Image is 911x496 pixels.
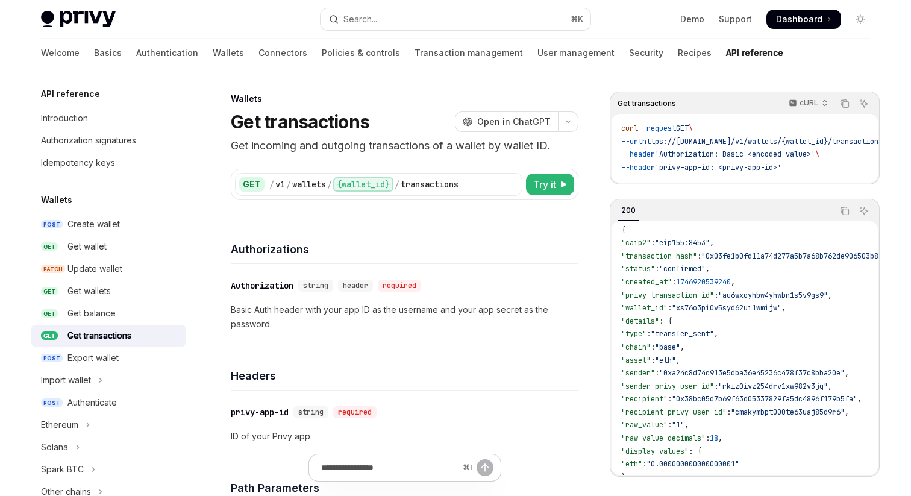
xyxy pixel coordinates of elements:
div: Introduction [41,111,88,125]
h1: Get transactions [231,111,369,133]
span: : { [659,316,672,326]
div: Spark BTC [41,462,84,477]
a: Policies & controls [322,39,400,67]
span: POST [41,354,63,363]
a: Authorization signatures [31,130,186,151]
span: , [828,381,832,391]
span: : [668,303,672,313]
a: Demo [680,13,704,25]
div: Get wallet [67,239,107,254]
a: Security [629,39,663,67]
div: Get wallets [67,284,111,298]
span: \ [689,124,693,133]
span: "rkiz0ivz254drv1xw982v3jq" [718,381,828,391]
a: Support [719,13,752,25]
button: Toggle Solana section [31,436,186,458]
span: : [646,329,651,339]
button: cURL [782,93,833,114]
div: Idempotency keys [41,155,115,170]
span: curl [621,124,638,133]
span: ⌘ K [571,14,583,24]
span: "eth" [621,459,642,469]
div: required [333,406,377,418]
span: , [845,368,849,378]
p: Basic Auth header with your app ID as the username and your app secret as the password. [231,303,578,331]
span: "0x38bc05d7b69f63d05337829fa5dc4896f179b5fa" [672,394,857,404]
span: : [672,277,676,287]
div: 200 [618,203,639,218]
button: Copy the contents from the code block [837,96,853,111]
span: "1" [672,420,684,430]
span: "eth" [655,356,676,365]
span: "xs76o3pi0v5syd62ui1wmijw" [672,303,781,313]
div: Export wallet [67,351,119,365]
span: "confirmed" [659,264,706,274]
div: Solana [41,440,68,454]
span: , [684,420,689,430]
div: / [269,178,274,190]
span: \ [815,149,819,159]
span: "base" [655,342,680,352]
span: --header [621,149,655,159]
span: : [727,407,731,417]
span: : [668,420,672,430]
div: Wallets [231,93,578,105]
a: GETGet wallets [31,280,186,302]
span: "transactions" [621,212,680,222]
span: GET [676,124,689,133]
a: Wallets [213,39,244,67]
button: Open search [321,8,590,30]
button: Toggle Ethereum section [31,414,186,436]
span: "details" [621,316,659,326]
span: GET [41,331,58,341]
span: "0xa24c8d74c913e5dba36e45236c478f37c8bba20e" [659,368,845,378]
span: "transaction_hash" [621,251,697,261]
a: POSTExport wallet [31,347,186,369]
span: : [697,251,701,261]
a: PATCHUpdate wallet [31,258,186,280]
span: GET [41,287,58,296]
span: "transfer_sent" [651,329,714,339]
div: Get balance [67,306,116,321]
span: "chain" [621,342,651,352]
span: "eip155:8453" [655,238,710,248]
span: , [680,342,684,352]
span: "sender_privy_user_id" [621,381,714,391]
input: Ask a question... [321,454,458,481]
h4: Authorizations [231,241,578,257]
span: GET [41,242,58,251]
span: : [655,368,659,378]
span: Dashboard [776,13,822,25]
div: Ethereum [41,418,78,432]
span: , [714,329,718,339]
a: Welcome [41,39,80,67]
span: string [303,281,328,290]
button: Toggle Import wallet section [31,369,186,391]
span: Open in ChatGPT [477,116,551,128]
div: Authorization signatures [41,133,136,148]
div: / [327,178,332,190]
span: : { [689,447,701,456]
button: Open in ChatGPT [455,111,558,132]
a: User management [537,39,615,67]
span: POST [41,398,63,407]
div: Get transactions [67,328,131,343]
span: Try it [533,177,556,192]
span: , [710,238,714,248]
span: 18 [710,433,718,443]
span: "asset" [621,356,651,365]
span: "caip2" [621,238,651,248]
span: "recipient" [621,394,668,404]
h5: API reference [41,87,100,101]
button: Ask AI [856,96,872,111]
span: "sender" [621,368,655,378]
span: : [714,381,718,391]
div: Update wallet [67,262,122,276]
span: GET [41,309,58,318]
div: transactions [401,178,459,190]
span: 'privy-app-id: <privy-app-id>' [655,163,781,172]
button: Toggle dark mode [851,10,870,29]
div: privy-app-id [231,406,289,418]
div: required [378,280,421,292]
span: : [651,238,655,248]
